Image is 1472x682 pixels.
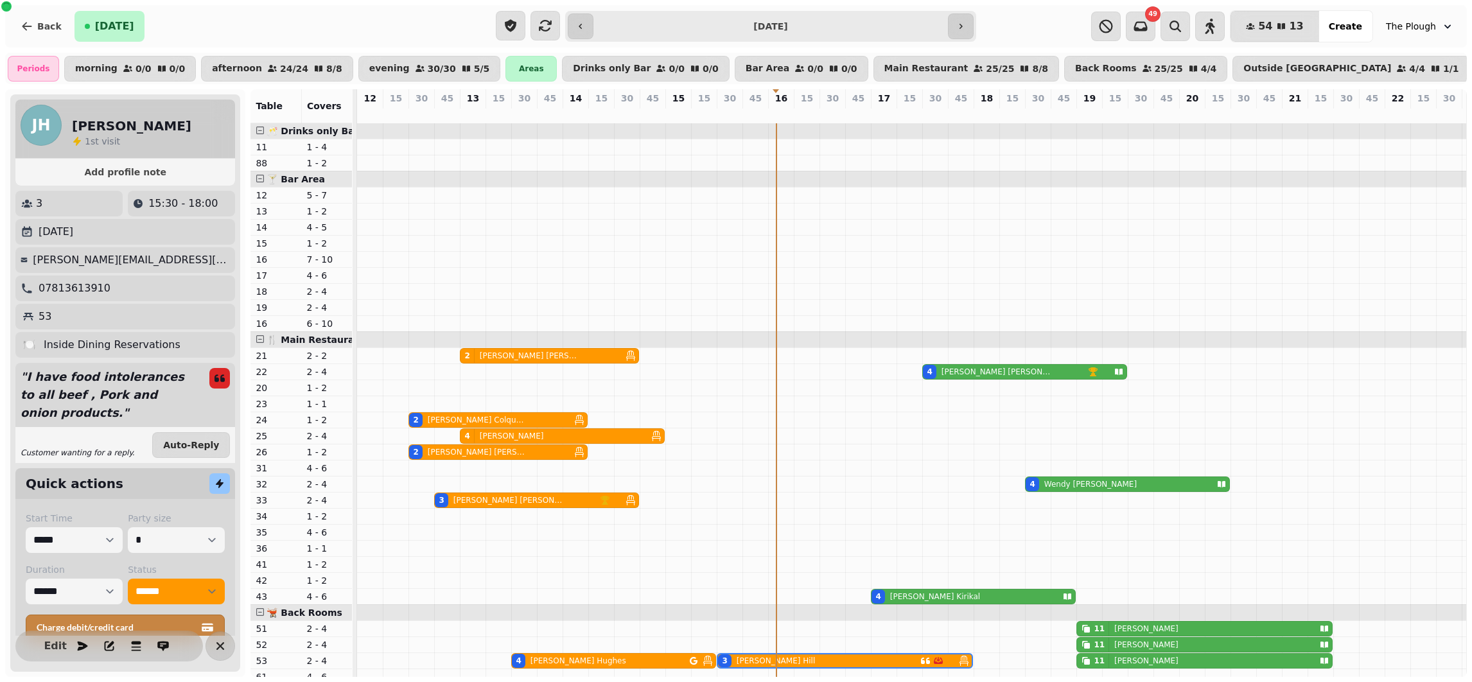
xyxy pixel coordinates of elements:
p: 45 [955,92,967,105]
p: [PERSON_NAME] [480,431,544,441]
p: 15 [1006,92,1019,105]
p: 4 [930,107,940,120]
button: [DATE] [74,11,145,42]
label: Party size [128,512,225,525]
p: Main Restaurant [884,64,968,74]
p: 4 / 4 [1409,64,1425,73]
p: 12 [256,189,296,202]
p: 31 [256,462,296,475]
div: 11 [1094,656,1105,666]
p: 15 [1417,92,1430,105]
p: 2 - 4 [306,430,347,442]
p: [PERSON_NAME] Kirikal [890,591,980,602]
p: 15 [256,237,296,250]
h2: Quick actions [26,475,123,493]
span: 49 [1148,11,1157,17]
p: 19 [256,301,296,314]
p: 0 [956,107,966,120]
p: 45 [1366,92,1378,105]
p: 15 [801,92,813,105]
span: 54 [1258,21,1272,31]
p: 26 [256,446,296,459]
p: 32 [256,478,296,491]
p: 8 / 8 [1032,64,1048,73]
button: evening30/305/5 [358,56,501,82]
p: 21 [256,349,296,362]
p: 0 [699,107,709,120]
p: 2 - 4 [306,494,347,507]
p: 30 [1238,92,1250,105]
p: 0 [1341,107,1351,120]
p: 0 [1007,107,1017,120]
p: 0 [596,107,606,120]
p: [PERSON_NAME] [1114,656,1178,666]
button: Add profile note [21,164,230,180]
div: 4 [1030,479,1035,489]
p: Drinks only Bar [573,64,651,74]
button: Bar Area0/00/0 [735,56,868,82]
h2: [PERSON_NAME] [72,117,191,135]
p: 07813613910 [39,281,110,296]
div: Areas [505,56,557,82]
p: 30 [929,92,942,105]
div: 3 [439,495,444,505]
p: 0 [493,107,504,120]
p: 7 - 10 [306,253,347,266]
span: Edit [48,641,63,651]
span: 1 [85,136,91,146]
p: 4 [879,107,889,120]
p: 16 [775,92,787,105]
p: [PERSON_NAME] [1114,624,1178,634]
p: 4 [416,107,426,120]
p: Customer wanting for a reply. [21,448,135,458]
p: 1 - 2 [306,446,347,459]
p: 15 [904,92,916,105]
p: 0 [776,107,786,120]
p: 2 - 4 [306,478,347,491]
span: 🍸 Bar Area [267,174,324,184]
p: 30 [1135,92,1147,105]
p: 53 [256,654,296,667]
p: [PERSON_NAME][EMAIL_ADDRESS][PERSON_NAME][DOMAIN_NAME] [33,252,230,268]
p: 0 [1110,107,1120,120]
p: 2 - 4 [306,622,347,635]
p: 3 [724,107,735,120]
div: 4 [516,656,521,666]
p: 6 - 10 [306,317,347,330]
p: 14 [256,221,296,234]
p: 1 - 2 [306,558,347,571]
p: 4 [545,107,555,120]
p: 1 - 4 [306,141,347,153]
span: [DATE] [95,21,134,31]
p: 20 [1186,92,1198,105]
p: afternoon [212,64,262,74]
p: 8 / 8 [326,64,342,73]
p: 1 - 2 [306,157,347,170]
p: 0 [827,107,837,120]
p: 0 [1315,107,1326,120]
p: 0 / 0 [136,64,152,73]
div: 3 [722,656,727,666]
p: 15 [1212,92,1224,105]
p: [PERSON_NAME] Hughes [530,656,626,666]
p: [PERSON_NAME] [PERSON_NAME] [453,495,564,505]
p: 18 [981,92,993,105]
button: Edit [42,633,68,659]
p: 42 [256,574,296,587]
p: 19 [1083,92,1096,105]
p: [PERSON_NAME] [PERSON_NAME] [428,447,527,457]
p: 0 [647,107,658,120]
p: 0 [1187,107,1197,120]
p: 30 [724,92,736,105]
div: 4 [875,591,881,602]
button: Main Restaurant25/258/8 [873,56,1059,82]
div: 11 [1094,624,1105,634]
p: 2 - 4 [306,285,347,298]
span: JH [31,118,50,133]
button: Charge debit/credit card [26,615,225,640]
p: 15 [1315,92,1327,105]
p: 0 [802,107,812,120]
p: 15 [672,92,685,105]
p: 6 [468,107,478,120]
p: 1 / 1 [1443,64,1459,73]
